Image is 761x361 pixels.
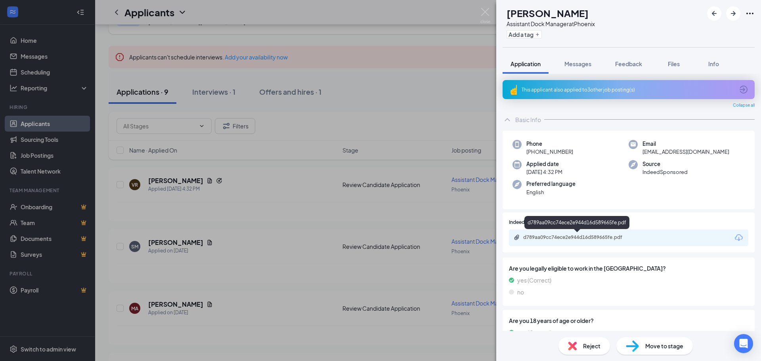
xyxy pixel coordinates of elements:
[642,160,688,168] span: Source
[708,60,719,67] span: Info
[526,140,573,148] span: Phone
[522,86,734,93] div: This applicant also applied to 3 other job posting(s)
[728,9,738,18] svg: ArrowRight
[507,20,595,28] div: Assistant Dock Manager at Phoenix
[709,9,719,18] svg: ArrowLeftNew
[507,30,542,38] button: PlusAdd a tag
[668,60,680,67] span: Files
[526,188,576,196] span: English
[734,233,744,243] svg: Download
[642,168,688,176] span: IndeedSponsored
[514,234,520,241] svg: Paperclip
[707,6,721,21] button: ArrowLeftNew
[745,9,755,18] svg: Ellipses
[645,342,683,350] span: Move to stage
[514,234,642,242] a: Paperclipd789aa09cc74ece2e944d16d589665fe.pdf
[509,316,748,325] span: Are you 18 years of age or older?
[511,60,541,67] span: Application
[535,32,540,37] svg: Plus
[526,168,562,176] span: [DATE] 4:32 PM
[739,85,748,94] svg: ArrowCircle
[583,342,600,350] span: Reject
[733,102,755,109] span: Collapse all
[523,234,634,241] div: d789aa09cc74ece2e944d16d589665fe.pdf
[726,6,740,21] button: ArrowRight
[642,140,729,148] span: Email
[503,115,512,124] svg: ChevronUp
[507,6,589,20] h1: [PERSON_NAME]
[517,288,524,296] span: no
[564,60,591,67] span: Messages
[509,264,748,273] span: Are you legally eligible to work in the [GEOGRAPHIC_DATA]?
[734,334,753,353] div: Open Intercom Messenger
[642,148,729,156] span: [EMAIL_ADDRESS][DOMAIN_NAME]
[526,148,573,156] span: [PHONE_NUMBER]
[615,60,642,67] span: Feedback
[526,160,562,168] span: Applied date
[526,180,576,188] span: Preferred language
[517,328,551,337] span: yes (Correct)
[524,216,629,229] div: d789aa09cc74ece2e944d16d589665fe.pdf
[509,219,544,226] span: Indeed Resume
[515,116,541,124] div: Basic Info
[517,276,551,285] span: yes (Correct)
